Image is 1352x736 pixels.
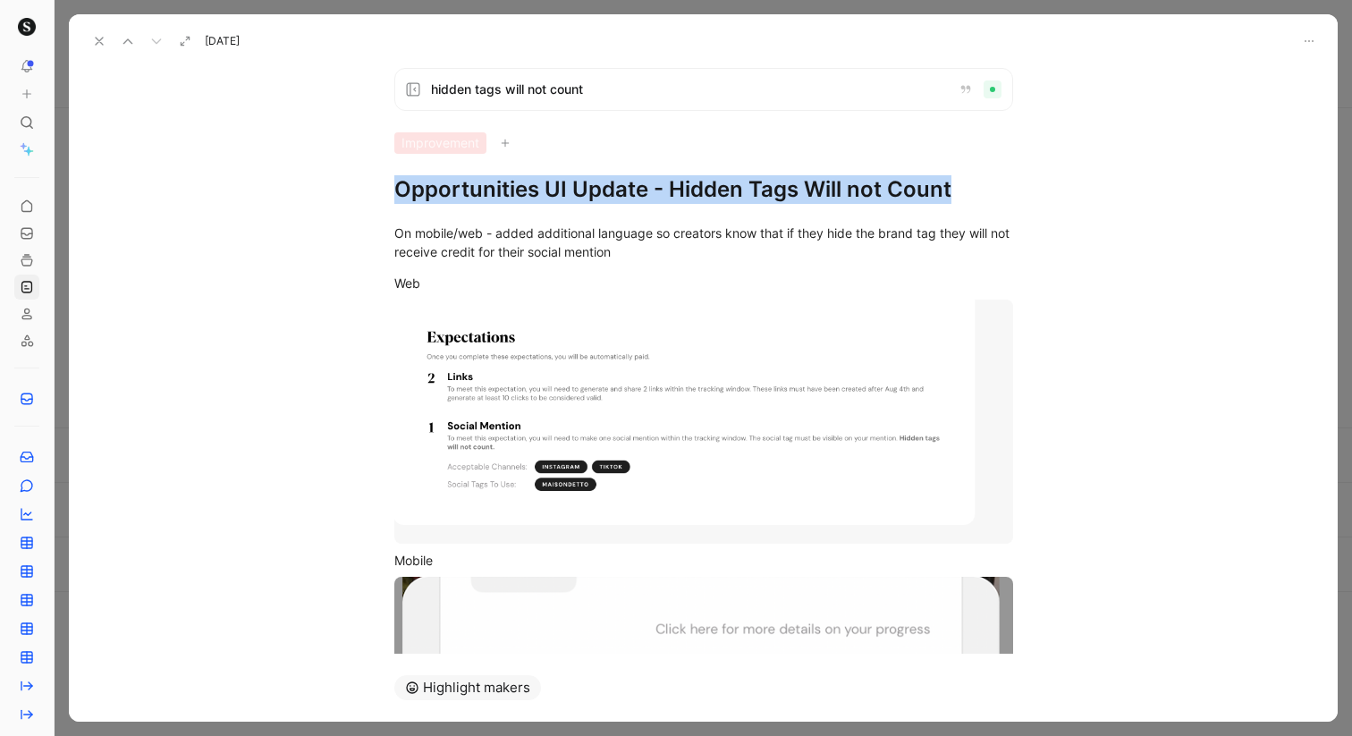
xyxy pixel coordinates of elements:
[394,274,1013,292] div: Web
[394,300,1013,544] img: Screenshot 2025-08-27 at 2.35.07 PM.png
[18,18,36,36] img: shopmy
[394,175,1013,204] h1: Opportunities UI Update - Hidden Tags Will not Count
[394,675,541,700] button: Highlight makers
[394,224,1013,261] div: On mobile/web - added additional language so creators know that if they hide the brand tag they w...
[394,132,486,154] div: Improvement
[205,34,240,48] span: [DATE]
[394,551,1013,570] div: Mobile
[431,79,944,100] span: hidden tags will not count
[394,132,1013,154] div: Improvement
[14,14,39,39] button: shopmy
